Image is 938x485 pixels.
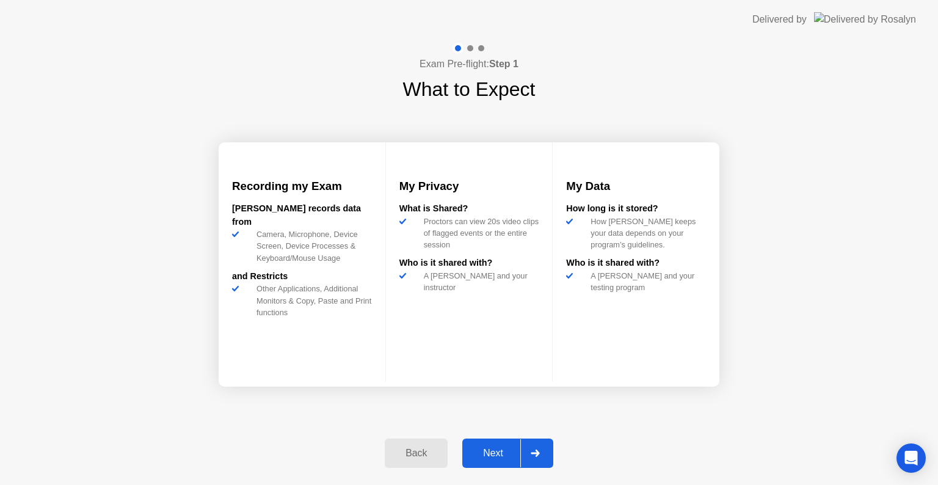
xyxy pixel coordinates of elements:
[399,202,539,216] div: What is Shared?
[385,439,448,468] button: Back
[566,202,706,216] div: How long is it stored?
[896,443,926,473] div: Open Intercom Messenger
[586,270,706,293] div: A [PERSON_NAME] and your testing program
[403,75,536,104] h1: What to Expect
[462,439,553,468] button: Next
[814,12,916,26] img: Delivered by Rosalyn
[232,270,372,283] div: and Restricts
[466,448,520,459] div: Next
[489,59,518,69] b: Step 1
[566,178,706,195] h3: My Data
[419,270,539,293] div: A [PERSON_NAME] and your instructor
[586,216,706,251] div: How [PERSON_NAME] keeps your data depends on your program’s guidelines.
[252,283,372,318] div: Other Applications, Additional Monitors & Copy, Paste and Print functions
[420,57,518,71] h4: Exam Pre-flight:
[399,178,539,195] h3: My Privacy
[399,257,539,270] div: Who is it shared with?
[566,257,706,270] div: Who is it shared with?
[388,448,444,459] div: Back
[232,202,372,228] div: [PERSON_NAME] records data from
[419,216,539,251] div: Proctors can view 20s video clips of flagged events or the entire session
[232,178,372,195] h3: Recording my Exam
[252,228,372,264] div: Camera, Microphone, Device Screen, Device Processes & Keyboard/Mouse Usage
[752,12,807,27] div: Delivered by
